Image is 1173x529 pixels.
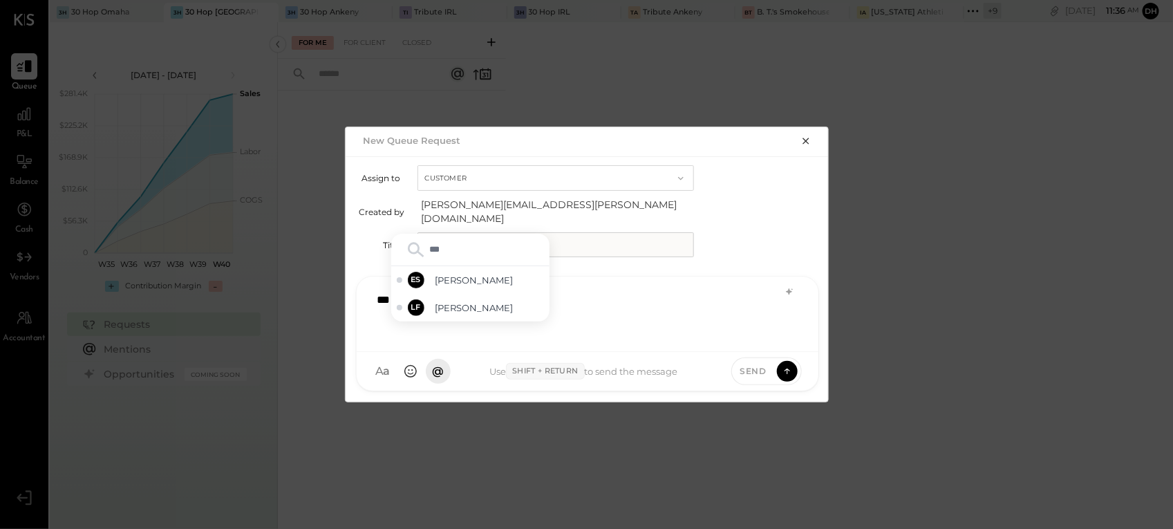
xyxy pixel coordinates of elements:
label: Title [359,240,401,250]
label: Created by [359,207,405,217]
h2: New Queue Request [364,135,461,146]
label: Assign to [359,173,401,183]
span: Send [740,365,767,377]
button: Customer [417,165,694,191]
button: @ [426,359,451,384]
div: Use to send the message [451,363,717,380]
span: @ [432,364,444,378]
span: [PERSON_NAME][EMAIL_ADDRESS][PERSON_NAME][DOMAIN_NAME] [422,198,698,225]
span: Shift + Return [506,363,584,380]
span: [PERSON_NAME] [435,301,544,315]
span: LF [411,302,421,313]
span: a [384,364,391,378]
button: Aa [370,359,395,384]
span: ES [411,275,421,286]
div: Select Erik Shewmaker - Offline [391,266,550,294]
span: [PERSON_NAME] [435,274,544,287]
div: Select Lindsay Feinberg - Offline [391,294,550,322]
